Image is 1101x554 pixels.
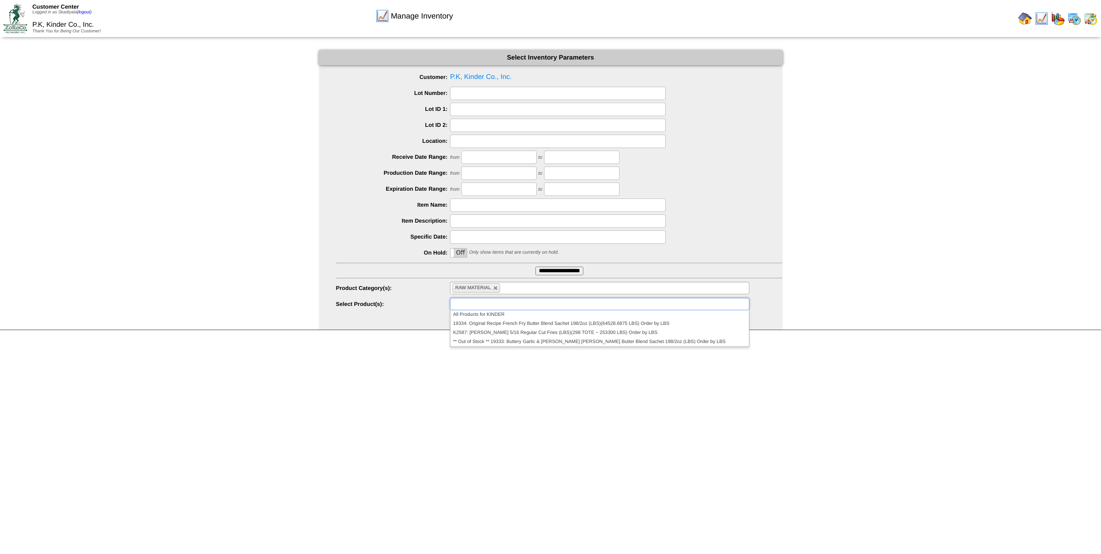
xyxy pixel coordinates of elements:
[538,187,542,192] span: to
[450,337,749,346] li: ** Out of Stock ** 19333: Buttery Garlic & [PERSON_NAME] [PERSON_NAME] Butter Blend Sachet 198/2o...
[450,155,459,160] span: from
[450,187,459,192] span: from
[336,90,450,96] label: Lot Number:
[336,201,450,208] label: Item Name:
[1018,12,1032,25] img: home.gif
[32,29,101,34] span: Thank You for Being Our Customer!
[319,50,783,65] div: Select Inventory Parameters
[336,74,450,80] label: Customer:
[455,285,491,290] span: RAW MATERIAL
[450,319,749,328] li: 19334: Original Recipe French Fry Butter Blend Sachet 198/2oz (LBS)(64528.6875 LBS) Order by LBS
[1067,12,1081,25] img: calendarprod.gif
[336,154,450,160] label: Receive Date Range:
[450,328,749,337] li: K2587: [PERSON_NAME] 5/16 Regular Cut Fries (LBS)(298 TOTE ~ 253300 LBS) Order by LBS
[336,186,450,192] label: Expiration Date Range:
[3,4,27,33] img: ZoRoCo_Logo(Green%26Foil)%20jpg.webp
[538,171,542,176] span: to
[336,301,450,307] label: Select Product(s):
[32,21,94,28] span: P.K, Kinder Co., Inc.
[1051,12,1065,25] img: graph.gif
[450,249,467,257] label: Off
[538,155,542,160] span: to
[336,249,450,256] label: On Hold:
[32,10,91,15] span: Logged in as Skadiyala
[336,122,450,128] label: Lot ID 2:
[336,71,783,84] span: P.K, Kinder Co., Inc.
[1084,12,1098,25] img: calendarinout.gif
[1035,12,1048,25] img: line_graph.gif
[450,248,467,258] div: OnOff
[336,106,450,112] label: Lot ID 1:
[375,9,389,23] img: line_graph.gif
[336,285,450,291] label: Product Category(s):
[336,217,450,224] label: Item Description:
[336,170,450,176] label: Production Date Range:
[469,250,559,255] span: Only show items that are currently on hold.
[450,310,749,319] li: All Products for KINDER
[391,12,453,21] span: Manage Inventory
[32,3,79,10] span: Customer Center
[77,10,91,15] a: (logout)
[336,138,450,144] label: Location:
[336,233,450,240] label: Specific Date:
[450,171,459,176] span: from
